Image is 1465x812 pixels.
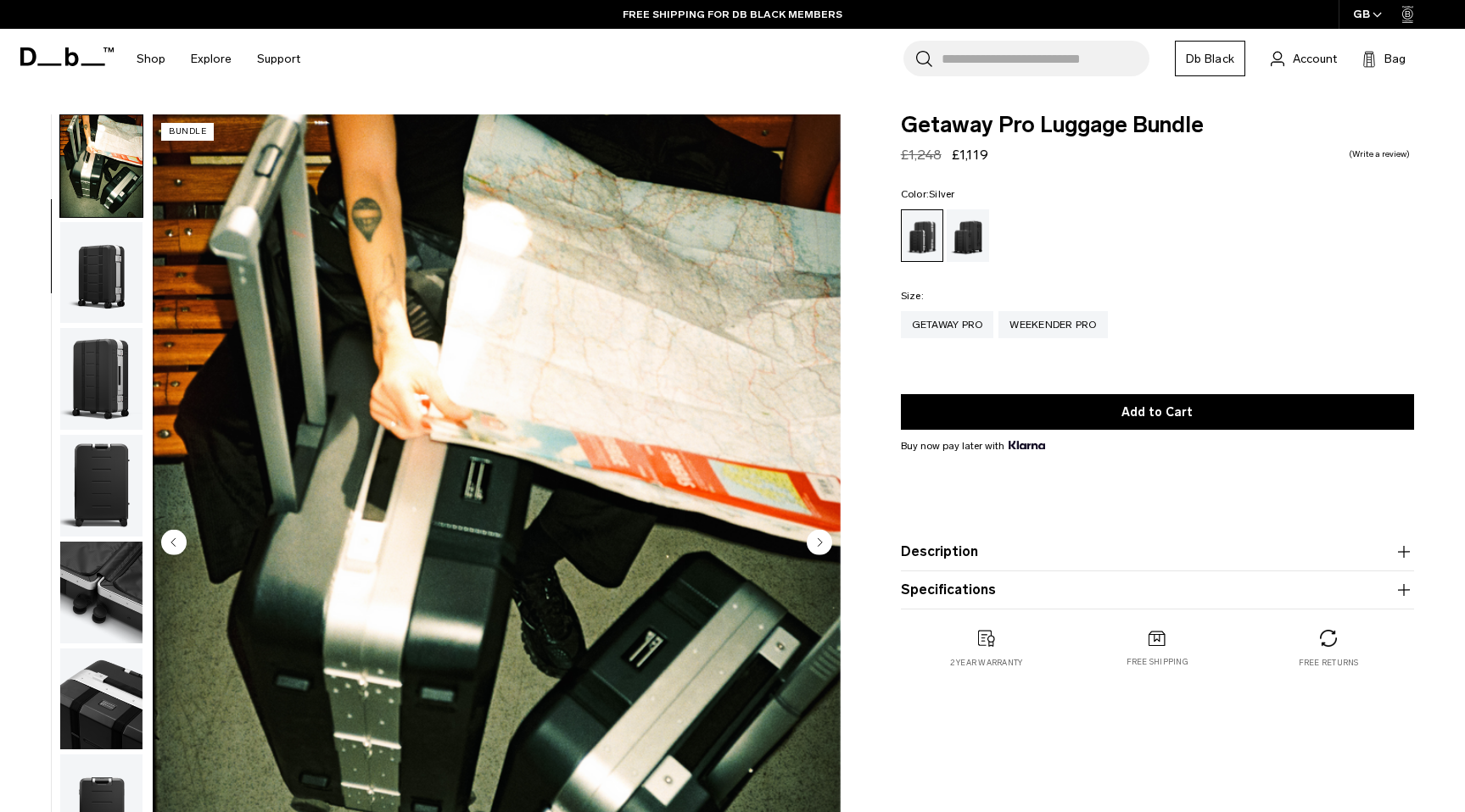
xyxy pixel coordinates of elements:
a: Getaway Pro [901,311,994,338]
button: Previous slide [161,529,187,558]
a: Account [1271,48,1337,69]
a: Shop [137,29,165,89]
span: Silver [929,188,955,200]
button: Description [901,542,1414,562]
p: Free shipping [1127,656,1188,668]
button: Specifications [901,580,1414,600]
s: £1,248 [901,147,942,163]
button: Getaway Pro Luggage Bundle Silver [59,648,143,751]
button: Add to Cart [901,394,1414,430]
span: Bag [1384,50,1406,68]
p: Bundle [161,123,214,141]
a: Black out [947,209,989,262]
img: Getaway Pro Luggage Bundle Silver [60,328,143,430]
span: £1,119 [952,147,988,163]
a: FREE SHIPPING FOR DB BLACK MEMBERS [623,7,842,22]
img: Getaway Pro Luggage Bundle Silver [60,222,143,324]
span: Account [1293,50,1337,68]
button: Getaway Pro Luggage Bundle Silver [59,221,143,325]
img: Getaway Pro Luggage Bundle Silver [60,542,143,643]
a: Support [257,29,300,89]
a: Silver [901,209,943,262]
span: Getaway Pro Luggage Bundle [901,114,1414,136]
a: Write a review [1349,150,1410,159]
button: Getaway Pro Luggage Bundle Silver [59,541,143,644]
a: Explore [191,29,232,89]
img: Getaway Pro Luggage Bundle Silver [60,435,143,537]
button: Getaway Pro Luggage Bundle Silver [59,327,143,431]
button: Getaway Pro Luggage Bundle Silver [59,114,143,218]
a: Weekender Pro [998,311,1107,338]
img: {"height" => 20, "alt" => "Klarna"} [1009,441,1045,449]
span: Buy now pay later with [901,438,1045,453]
p: Free returns [1299,657,1359,669]
img: Getaway Pro Luggage Bundle Silver [60,648,143,750]
legend: Color: [901,189,955,199]
a: Db Black [1175,41,1245,76]
p: 2 year warranty [950,657,1023,669]
legend: Size: [901,291,924,301]
button: Bag [1362,48,1406,69]
nav: Main Navigation [124,29,313,89]
button: Next slide [807,529,832,558]
img: Getaway Pro Luggage Bundle Silver [60,115,143,217]
button: Getaway Pro Luggage Bundle Silver [59,434,143,537]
